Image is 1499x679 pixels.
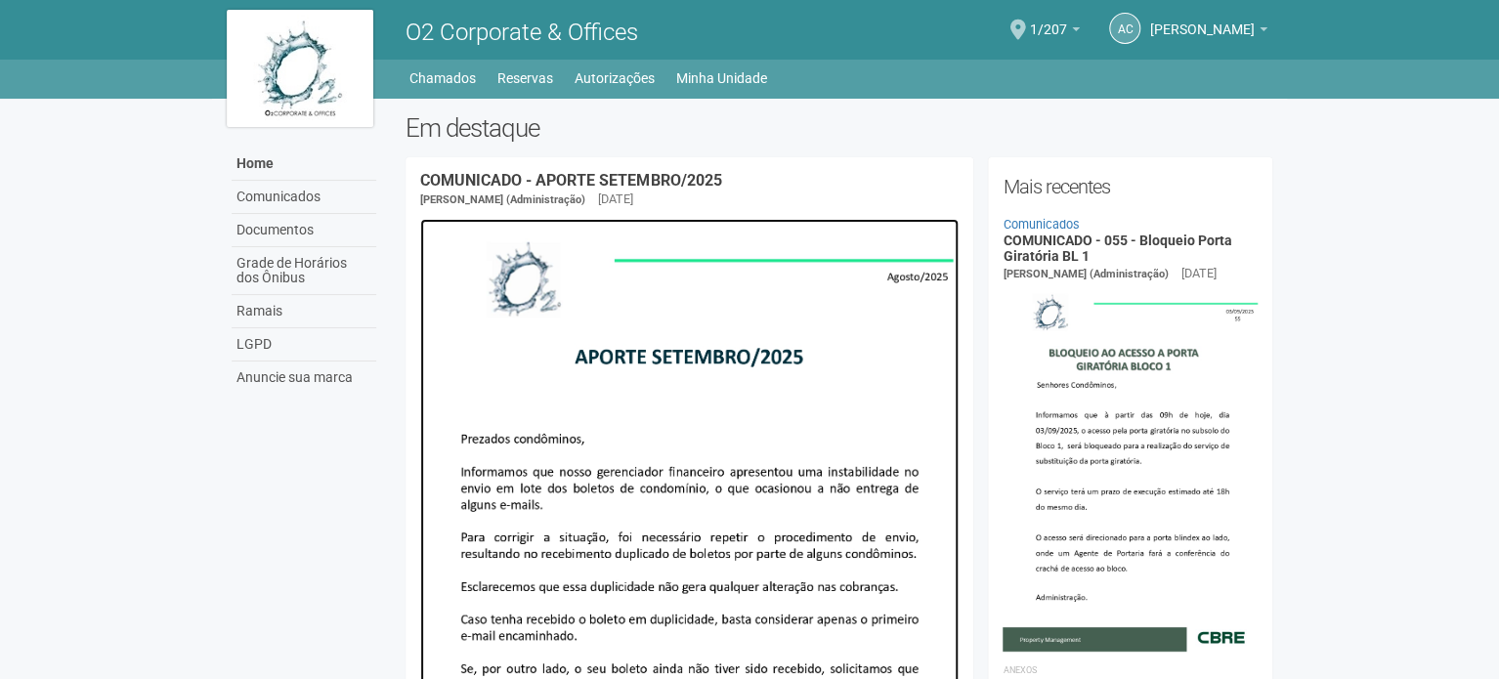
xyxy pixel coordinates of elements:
[232,361,376,394] a: Anuncie sua marca
[1030,3,1067,37] span: 1/207
[420,171,721,190] a: COMUNICADO - APORTE SETEMBRO/2025
[1003,233,1231,263] a: COMUNICADO - 055 - Bloqueio Porta Giratória BL 1
[1003,217,1079,232] a: Comunicados
[1030,24,1080,40] a: 1/207
[232,247,376,295] a: Grade de Horários dos Ônibus
[1150,24,1267,40] a: [PERSON_NAME]
[1003,661,1258,679] li: Anexos
[232,181,376,214] a: Comunicados
[409,64,476,92] a: Chamados
[1150,3,1255,37] span: Andréa Cunha
[1003,268,1168,280] span: [PERSON_NAME] (Administração)
[1003,172,1258,201] h2: Mais recentes
[406,113,1272,143] h2: Em destaque
[420,193,585,206] span: [PERSON_NAME] (Administração)
[232,328,376,361] a: LGPD
[1003,283,1258,651] img: COMUNICADO%20-%20055%20-%20Bloqueio%20Porta%20Girat%C3%B3ria%20BL%201.jpg
[232,295,376,328] a: Ramais
[227,10,373,127] img: logo.jpg
[598,191,633,208] div: [DATE]
[406,19,638,46] span: O2 Corporate & Offices
[575,64,655,92] a: Autorizações
[1109,13,1140,44] a: AC
[676,64,767,92] a: Minha Unidade
[232,148,376,181] a: Home
[497,64,553,92] a: Reservas
[232,214,376,247] a: Documentos
[1180,265,1216,282] div: [DATE]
